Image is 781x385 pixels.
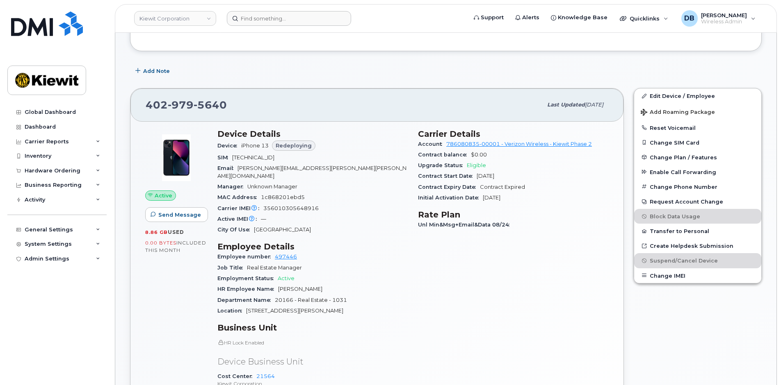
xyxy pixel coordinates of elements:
[168,99,194,111] span: 979
[158,211,201,219] span: Send Message
[155,192,172,199] span: Active
[650,258,718,264] span: Suspend/Cancel Device
[246,308,343,314] span: [STREET_ADDRESS][PERSON_NAME]
[634,120,761,135] button: Reset Voicemail
[217,297,275,303] span: Department Name
[232,154,274,161] span: [TECHNICAL_ID]
[634,194,761,209] button: Request Account Change
[145,229,168,235] span: 8.86 GB
[217,308,246,314] span: Location
[217,254,275,260] span: Employee number
[418,129,609,139] h3: Carrier Details
[650,154,717,160] span: Change Plan / Features
[545,9,613,26] a: Knowledge Base
[480,184,525,190] span: Contract Expired
[634,165,761,179] button: Enable Call Forwarding
[217,165,406,179] span: [PERSON_NAME][EMAIL_ADDRESS][PERSON_NAME][PERSON_NAME][DOMAIN_NAME]
[701,12,747,18] span: [PERSON_NAME]
[278,286,322,292] span: [PERSON_NAME]
[630,15,660,22] span: Quicklinks
[634,103,761,120] button: Add Roaming Package
[275,254,297,260] a: 497446
[217,129,408,139] h3: Device Details
[418,222,514,228] span: Unl Min&Msg+Email&Data 08/24
[650,169,716,175] span: Enable Call Forwarding
[217,242,408,251] h3: Employee Details
[684,14,694,23] span: DB
[217,154,232,161] span: SIM
[468,9,509,26] a: Support
[467,162,486,168] span: Eligible
[143,67,170,75] span: Add Note
[217,165,237,171] span: Email
[547,102,585,108] span: Last updated
[477,173,494,179] span: [DATE]
[130,63,177,78] button: Add Note
[745,349,775,379] iframe: Messenger Launcher
[263,205,319,211] span: 356010305648916
[247,183,297,190] span: Unknown Manager
[152,133,201,182] img: image20231002-3703462-1ig824h.jpeg
[217,216,261,222] span: Active IMEI
[634,238,761,253] a: Create Helpdesk Submission
[217,265,247,271] span: Job Title
[145,240,206,253] span: included this month
[634,209,761,224] button: Block Data Usage
[481,14,504,22] span: Support
[217,143,241,149] span: Device
[217,286,278,292] span: HR Employee Name
[634,253,761,268] button: Suspend/Cancel Device
[217,339,408,346] p: HR Lock Enabled
[446,141,592,147] a: 786080835-00001 - Verizon Wireless - Kiewit Phase 2
[418,152,471,158] span: Contract balance
[418,195,483,201] span: Initial Activation Date
[254,226,311,233] span: [GEOGRAPHIC_DATA]
[247,265,302,271] span: Real Estate Manager
[217,205,263,211] span: Carrier IMEI
[278,275,295,281] span: Active
[585,102,603,108] span: [DATE]
[261,216,266,222] span: —
[217,323,408,333] h3: Business Unit
[145,240,176,246] span: 0.00 Bytes
[418,184,480,190] span: Contract Expiry Date
[641,109,715,117] span: Add Roaming Package
[146,99,227,111] span: 402
[676,10,761,27] div: Daniel Buffington
[217,183,247,190] span: Manager
[217,226,254,233] span: City Of Use
[634,150,761,165] button: Change Plan / Features
[134,11,216,26] a: Kiewit Corporation
[634,179,761,194] button: Change Phone Number
[276,142,312,149] span: Redeploying
[227,11,351,26] input: Find something...
[418,210,609,220] h3: Rate Plan
[634,88,761,103] a: Edit Device / Employee
[217,373,256,379] span: Cost Center
[261,194,305,200] span: 1c868201ebd5
[418,173,477,179] span: Contract Start Date
[558,14,607,22] span: Knowledge Base
[509,9,545,26] a: Alerts
[614,10,674,27] div: Quicklinks
[217,356,408,368] p: Device Business Unit
[471,152,487,158] span: $0.00
[256,373,275,379] a: 21564
[701,18,747,25] span: Wireless Admin
[483,195,500,201] span: [DATE]
[241,143,269,149] span: iPhone 13
[522,14,539,22] span: Alerts
[634,268,761,283] button: Change IMEI
[418,162,467,168] span: Upgrade Status
[634,135,761,150] button: Change SIM Card
[418,141,446,147] span: Account
[275,297,347,303] span: 20166 - Real Estate - 1031
[217,275,278,281] span: Employment Status
[168,229,184,235] span: used
[194,99,227,111] span: 5640
[634,224,761,238] button: Transfer to Personal
[217,194,261,200] span: MAC Address
[145,207,208,222] button: Send Message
